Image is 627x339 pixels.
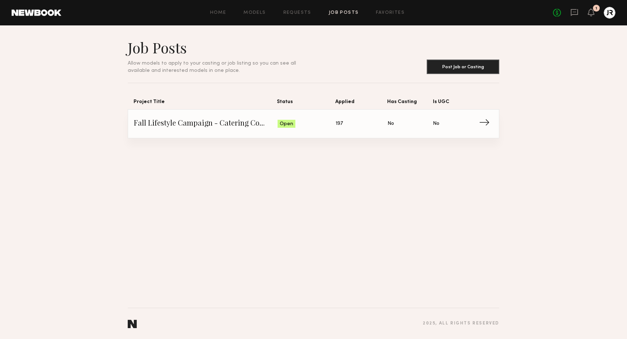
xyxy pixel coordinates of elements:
[283,11,311,15] a: Requests
[433,98,479,109] span: Is UGC
[335,98,387,109] span: Applied
[427,60,499,74] button: Post Job or Casting
[280,121,293,128] span: Open
[336,120,343,128] span: 197
[134,98,277,109] span: Project Title
[134,118,278,129] span: Fall Lifestyle Campaign - Catering Company
[388,120,394,128] span: No
[387,98,433,109] span: Has Casting
[423,321,499,326] div: 2025 , all rights reserved
[277,98,335,109] span: Status
[134,110,493,138] a: Fall Lifestyle Campaign - Catering CompanyOpen197NoNo→
[210,11,226,15] a: Home
[329,11,359,15] a: Job Posts
[479,118,494,129] span: →
[595,7,597,11] div: 1
[128,61,296,73] span: Allow models to apply to your casting or job listing so you can see all available and interested ...
[128,38,313,57] h1: Job Posts
[376,11,405,15] a: Favorites
[433,120,439,128] span: No
[243,11,266,15] a: Models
